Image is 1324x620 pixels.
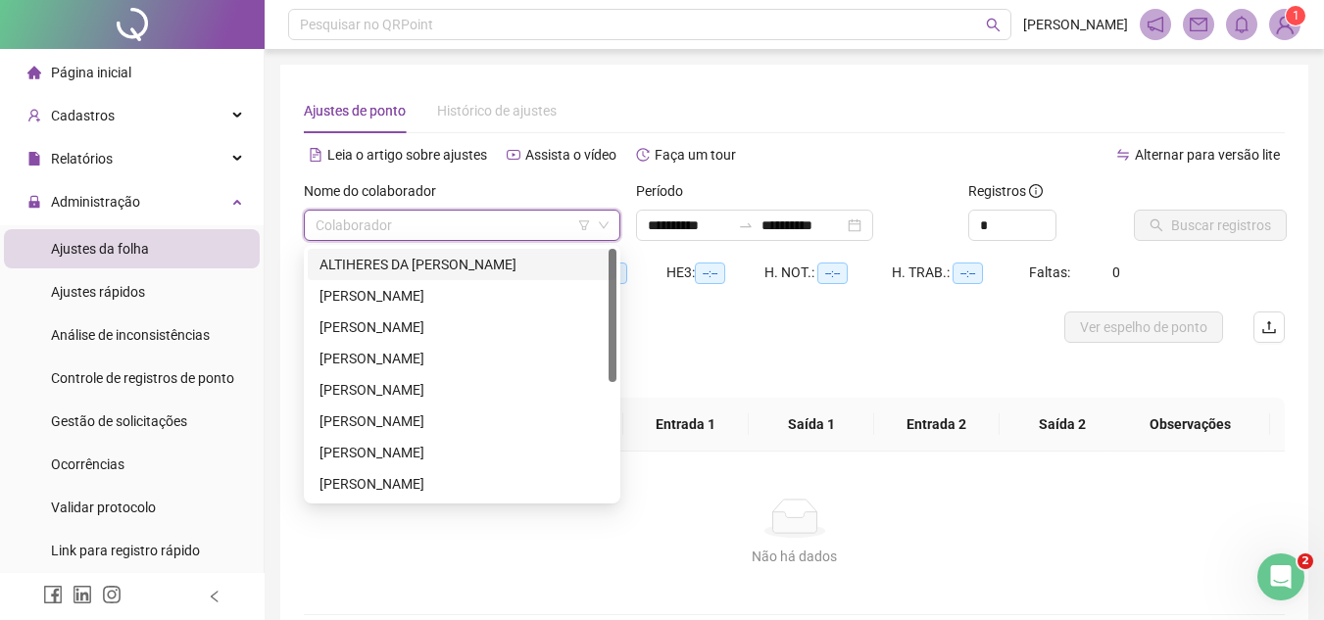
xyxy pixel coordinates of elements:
span: Controle de registros de ponto [51,370,234,386]
div: BRENO HENRIQUE GUIMARAES EVANGELISTA [308,311,616,343]
span: Administração [51,194,140,210]
span: Validar protocolo [51,500,156,515]
span: 0 [1112,264,1120,280]
th: Observações [1110,398,1270,452]
span: down [598,219,610,231]
span: Ocorrências [51,456,124,472]
span: Página inicial [51,65,131,80]
span: left [208,590,221,603]
div: Não há dados [327,546,1261,567]
div: [PERSON_NAME] [319,285,605,307]
div: [PERSON_NAME] [319,348,605,369]
div: ALTIHERES DA [PERSON_NAME] [319,254,605,275]
span: info-circle [1029,184,1043,198]
iframe: Intercom live chat [1257,553,1304,600]
span: Análise de inconsistências [51,327,210,343]
span: Relatórios [51,151,113,167]
span: Cadastros [51,108,115,123]
span: mail [1190,16,1207,33]
div: DIEGO VINICIUS SOARES BARROS BATISTA [308,374,616,405]
span: Ajustes da folha [51,241,149,257]
th: Saída 2 [1000,398,1125,452]
span: 1 [1293,9,1299,23]
span: Faça um tour [655,147,736,163]
span: lock [27,195,41,209]
span: file [27,152,41,166]
div: CRISTINO SOBRINHO MOTA [308,343,616,374]
span: Ajustes rápidos [51,284,145,300]
span: Observações [1126,413,1254,435]
th: Entrada 1 [623,398,749,452]
span: facebook [43,585,63,604]
div: AURIANE ALVES DOS SANTOS [308,280,616,311]
span: filter [578,219,590,231]
div: HE 3: [666,262,764,284]
div: EUZEBIO FERREIRA DA SILVA [308,405,616,437]
span: upload [1261,319,1277,335]
span: Alternar para versão lite [1135,147,1280,163]
span: Faltas: [1029,264,1073,280]
div: GEFERSON SILVA DE SOUSA [308,437,616,468]
div: H. TRAB.: [892,262,1029,284]
label: Nome do colaborador [304,180,449,202]
span: to [738,217,754,233]
div: KALUCIA ALVES CARVALHO [308,468,616,500]
button: Ver espelho de ponto [1064,311,1223,343]
span: swap [1116,148,1130,162]
span: youtube [507,148,520,162]
span: --:-- [817,262,848,284]
th: Saída 1 [749,398,874,452]
span: Histórico de ajustes [437,103,557,119]
div: ALTIHERES DA CONCEIÇÃO SOUSA JUNIOR [308,249,616,280]
span: file-text [309,148,322,162]
span: instagram [102,585,122,604]
span: linkedin [73,585,92,604]
span: history [636,148,650,162]
span: notification [1147,16,1164,33]
div: [PERSON_NAME] [319,316,605,338]
sup: Atualize o seu contato no menu Meus Dados [1286,6,1305,25]
span: Ajustes de ponto [304,103,406,119]
label: Período [636,180,696,202]
span: --:-- [953,262,983,284]
span: bell [1233,16,1250,33]
span: Assista o vídeo [525,147,616,163]
span: home [27,66,41,79]
div: [PERSON_NAME] [319,379,605,401]
span: swap-right [738,217,754,233]
span: 2 [1298,553,1313,569]
span: search [986,18,1001,32]
img: 88335 [1270,10,1299,39]
div: [PERSON_NAME] [319,442,605,463]
span: Leia o artigo sobre ajustes [327,147,487,163]
span: [PERSON_NAME] [1023,14,1128,35]
th: Entrada 2 [874,398,1000,452]
div: [PERSON_NAME] [319,410,605,432]
div: H. NOT.: [764,262,892,284]
div: [PERSON_NAME] [319,473,605,495]
span: --:-- [695,262,725,284]
span: Gestão de solicitações [51,413,187,429]
span: Link para registro rápido [51,543,200,558]
span: Registros [968,180,1043,202]
button: Buscar registros [1134,210,1287,241]
span: user-add [27,109,41,122]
